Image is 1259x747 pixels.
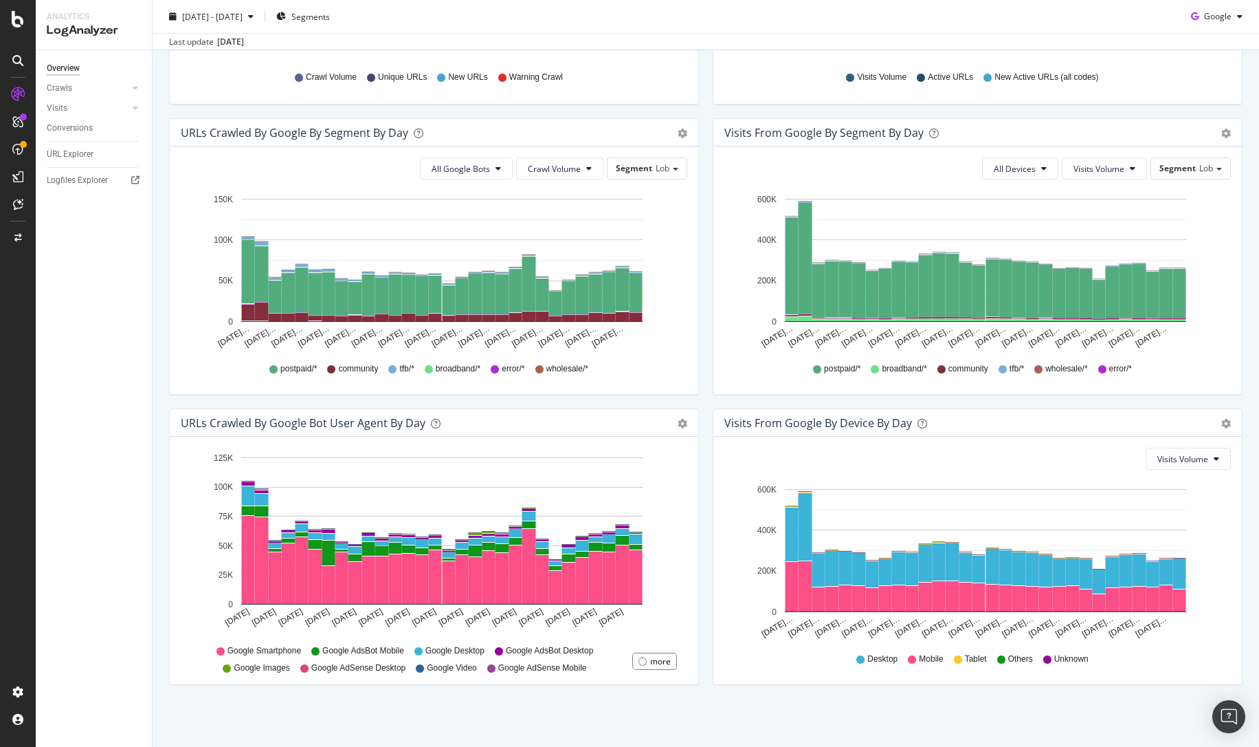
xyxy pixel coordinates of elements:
button: Visits Volume [1146,448,1231,470]
span: Google AdSense Mobile [498,662,587,674]
text: 200K [757,277,777,286]
text: 0 [228,317,233,327]
span: community [948,363,988,375]
text: [DATE] [357,607,384,628]
a: Logfiles Explorer [47,173,142,188]
span: error/* [502,363,524,375]
div: Visits [47,101,67,116]
span: Google Desktop [425,645,484,657]
text: [DATE] [544,607,571,628]
text: 25K [219,570,233,580]
div: Conversions [47,121,93,136]
span: Visits Volume [1157,453,1208,465]
span: Tablet [965,653,987,665]
div: gear [678,129,687,138]
text: 0 [228,600,233,609]
span: error/* [1109,363,1132,375]
span: Visits Volume [1073,163,1124,175]
div: A chart. [181,191,682,350]
span: Google AdsBot Mobile [322,645,404,657]
span: tfb/* [1010,363,1024,375]
svg: A chart. [724,191,1226,350]
span: Segment [1159,162,1196,174]
text: 0 [772,317,777,327]
span: All Google Bots [432,163,490,175]
button: All Google Bots [420,158,513,180]
text: 100K [214,483,233,492]
button: Visits Volume [1062,158,1147,180]
button: Segments [271,6,335,28]
div: URLs Crawled by Google bot User Agent By Day [181,416,425,430]
span: broadband/* [882,363,926,375]
button: Google [1185,6,1248,28]
div: Last update [169,36,244,48]
text: [DATE] [223,607,251,628]
text: [DATE] [331,607,358,628]
span: Segment [616,162,652,174]
span: broadband/* [436,363,480,375]
span: Google AdsBot Desktop [506,645,593,657]
div: more [650,656,671,667]
div: Visits from Google By Segment By Day [724,126,924,140]
div: A chart. [724,481,1226,640]
span: Visits Volume [857,72,906,83]
span: Unknown [1054,653,1089,665]
text: 400K [757,235,777,245]
a: Visits [47,101,129,116]
text: 200K [757,567,777,576]
div: [DATE] [217,36,244,48]
span: wholesale/* [546,363,588,375]
a: Crawls [47,81,129,96]
div: Crawls [47,81,72,96]
text: [DATE] [464,607,491,628]
button: [DATE] - [DATE] [164,6,259,28]
span: Crawl Volume [528,163,581,175]
text: [DATE] [383,607,411,628]
span: community [338,363,378,375]
span: Segments [291,10,330,22]
span: [DATE] - [DATE] [182,10,243,22]
span: Warning Crawl [509,72,563,83]
span: Google Video [427,662,477,674]
button: All Devices [982,158,1058,180]
a: Overview [47,61,142,76]
div: URL Explorer [47,147,93,162]
div: Overview [47,61,80,76]
div: Visits From Google By Device By Day [724,416,912,430]
text: [DATE] [570,607,598,628]
span: tfb/* [399,363,414,375]
span: postpaid/* [280,363,317,375]
text: 400K [757,526,777,535]
div: A chart. [181,448,682,639]
text: [DATE] [410,607,438,628]
div: LogAnalyzer [47,23,141,39]
span: Lob [656,162,669,174]
text: [DATE] [517,607,545,628]
a: Conversions [47,121,142,136]
text: 125K [214,453,233,463]
div: Analytics [47,11,141,23]
div: Logfiles Explorer [47,173,108,188]
span: Mobile [919,653,943,665]
span: Unique URLs [378,72,427,83]
span: Crawl Volume [306,72,357,83]
text: [DATE] [304,607,331,628]
text: [DATE] [250,607,278,628]
div: gear [1221,419,1231,429]
span: All Devices [994,163,1036,175]
text: 50K [219,541,233,551]
a: URL Explorer [47,147,142,162]
text: 150K [214,195,233,204]
span: Google AdSense Desktop [311,662,405,674]
span: New Active URLs (all codes) [994,72,1098,83]
text: [DATE] [437,607,465,628]
span: Google Images [234,662,289,674]
button: Crawl Volume [516,158,603,180]
text: 75K [219,512,233,521]
div: Open Intercom Messenger [1212,700,1245,733]
span: Google Smartphone [227,645,301,657]
text: 600K [757,485,777,495]
div: gear [678,419,687,429]
span: New URLs [448,72,487,83]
